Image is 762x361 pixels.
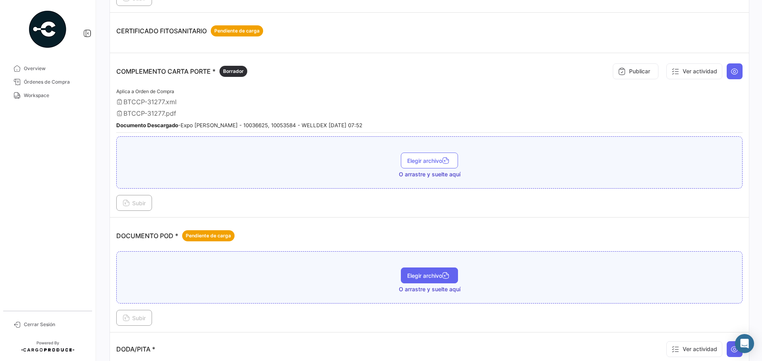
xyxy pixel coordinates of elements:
span: O arrastre y suelte aquí [399,285,460,293]
span: Elegir archivo [407,272,452,279]
span: Elegir archivo [407,157,452,164]
span: BTCCP-31277.xml [123,98,177,106]
span: Aplica a Orden de Compra [116,88,174,94]
b: Documento Descargado [116,122,178,128]
span: Subir [123,200,146,206]
p: COMPLEMENTO CARTA PORTE * [116,66,247,77]
span: BTCCP-31277.pdf [123,109,176,117]
div: Abrir Intercom Messenger [735,334,754,353]
span: Cerrar Sesión [24,321,86,328]
small: - Expo [PERSON_NAME] - 10036625, 10053584 - WELLDEX [DATE] 07:52 [116,122,362,128]
button: Elegir archivo [401,267,458,283]
button: Subir [116,310,152,326]
button: Ver actividad [666,63,722,79]
p: DODA/PITA * [116,345,155,353]
span: Overview [24,65,86,72]
span: Pendiente de carga [214,27,260,34]
button: Subir [116,195,152,211]
span: Subir [123,315,146,321]
span: Borrador [223,68,244,75]
span: Workspace [24,92,86,99]
span: Pendiente de carga [186,232,231,239]
p: DOCUMENTO POD * [116,230,235,241]
a: Overview [6,62,89,75]
button: Publicar [613,63,658,79]
a: Workspace [6,89,89,102]
button: Elegir archivo [401,153,458,168]
img: powered-by.png [28,10,67,49]
span: Órdenes de Compra [24,78,86,86]
p: CERTIFICADO FITOSANITARIO [116,25,263,36]
a: Órdenes de Compra [6,75,89,89]
span: O arrastre y suelte aquí [399,170,460,178]
button: Ver actividad [666,341,722,357]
